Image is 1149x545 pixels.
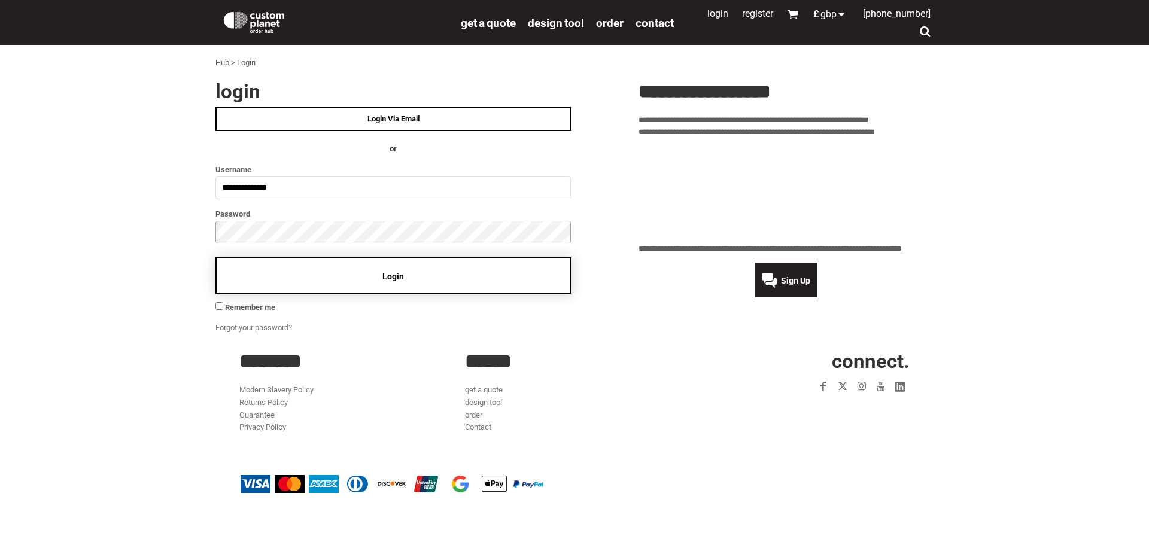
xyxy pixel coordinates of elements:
[636,16,674,29] a: Contact
[221,9,287,33] img: Custom Planet
[465,385,503,394] a: get a quote
[239,422,286,431] a: Privacy Policy
[231,57,235,69] div: >
[382,272,404,281] span: Login
[343,475,373,493] img: Diners Club
[411,475,441,493] img: China UnionPay
[528,16,584,29] a: design tool
[639,146,934,236] iframe: Customer reviews powered by Trustpilot
[744,403,910,418] iframe: Customer reviews powered by Trustpilot
[781,276,810,285] span: Sign Up
[309,475,339,493] img: American Express
[465,422,491,431] a: Contact
[707,8,728,19] a: Login
[813,10,820,19] span: £
[215,58,229,67] a: Hub
[863,8,931,19] span: [PHONE_NUMBER]
[275,475,305,493] img: Mastercard
[367,114,420,123] span: Login Via Email
[215,107,571,131] a: Login Via Email
[215,81,571,101] h2: Login
[215,323,292,332] a: Forgot your password?
[465,410,482,419] a: order
[636,16,674,30] span: Contact
[820,10,837,19] span: GBP
[461,16,516,30] span: get a quote
[528,16,584,30] span: design tool
[241,475,270,493] img: Visa
[377,475,407,493] img: Discover
[742,8,773,19] a: Register
[225,303,275,312] span: Remember me
[239,398,288,407] a: Returns Policy
[239,385,314,394] a: Modern Slavery Policy
[691,351,910,371] h2: CONNECT.
[461,16,516,29] a: get a quote
[596,16,624,29] a: order
[215,163,571,176] label: Username
[445,475,475,493] img: Google Pay
[215,3,455,39] a: Custom Planet
[215,143,571,156] h4: OR
[465,398,502,407] a: design tool
[513,480,543,488] img: PayPal
[215,302,223,310] input: Remember me
[237,57,256,69] div: Login
[479,475,509,493] img: Apple Pay
[215,207,571,221] label: Password
[239,410,275,419] a: Guarantee
[596,16,624,30] span: order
